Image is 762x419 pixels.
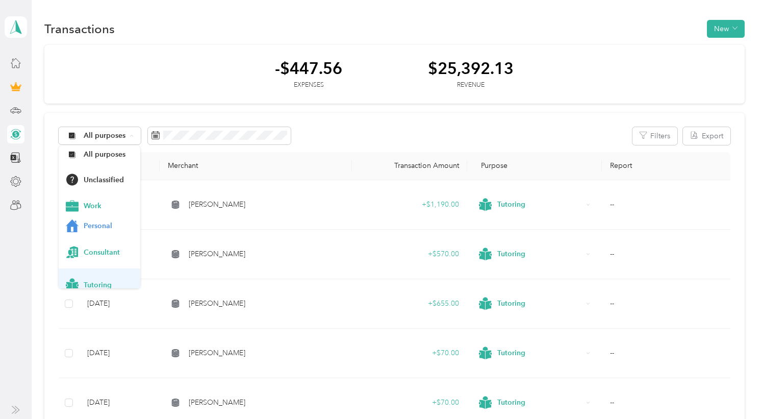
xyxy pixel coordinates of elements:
span: Personal [84,220,133,231]
th: Transaction Amount [352,152,467,180]
span: Work [84,201,133,211]
span: Tutoring [497,397,582,408]
iframe: Everlance-gr Chat Button Frame [705,362,762,419]
button: Export [683,127,730,145]
span: Consultant [84,247,133,258]
div: Revenue [428,81,514,90]
span: Tutoring [497,199,582,210]
div: $25,392.13 [428,59,514,77]
span: All purposes [84,132,126,139]
span: Tutoring [497,348,582,359]
span: Purpose [475,161,507,170]
span: Tutoring [497,298,582,309]
h1: Transactions [44,23,115,34]
span: Unclassified [84,175,133,185]
th: Merchant [160,152,352,180]
th: Report [602,152,730,180]
span: [PERSON_NAME] [189,199,245,210]
span: Tutoring [84,280,133,290]
div: + $570.00 [360,249,459,260]
button: Filters [632,127,677,145]
span: [PERSON_NAME] [189,249,245,260]
div: -$447.56 [275,59,342,77]
div: + $70.00 [360,397,459,408]
div: + $70.00 [360,348,459,359]
span: Tutoring [497,249,582,260]
div: + $1,190.00 [360,199,459,210]
td: [DATE] [79,279,160,329]
td: -- [602,180,730,230]
span: [PERSON_NAME] [189,298,245,309]
div: + $655.00 [360,298,459,309]
td: [DATE] [79,329,160,378]
span: [PERSON_NAME] [189,397,245,408]
span: All purposes [84,149,133,160]
td: -- [602,230,730,279]
div: Expenses [275,81,342,90]
td: -- [602,279,730,329]
span: [PERSON_NAME] [189,348,245,359]
button: New [707,20,745,38]
td: -- [602,329,730,378]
